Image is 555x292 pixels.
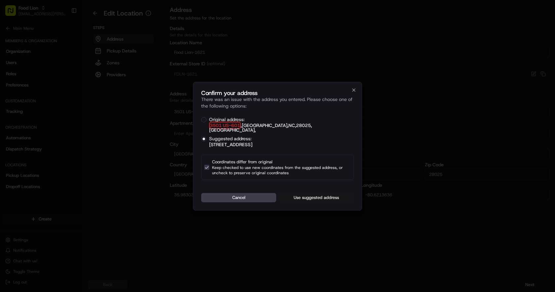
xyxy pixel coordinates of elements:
a: Powered byPylon [47,112,80,117]
p: There was an issue with the address you entered. Please choose one of the following options: [201,96,354,109]
span: 28025 , [296,122,312,128]
div: 💻 [56,96,61,102]
span: , [209,122,312,133]
input: Clear [17,43,109,49]
button: Start new chat [112,65,120,73]
span: Original address: [209,117,244,122]
p: Keep checked to use new coordinates from the suggested address, or uncheck to preserve original c... [212,165,351,176]
label: Coordinates differ from original [212,159,351,176]
h2: Confirm your address [201,90,354,96]
span: Suggested address: [209,136,251,141]
div: 📗 [7,96,12,102]
span: Pylon [66,112,80,117]
img: 1736555255976-a54dd68f-1ca7-489b-9aae-adbdc363a1c4 [7,63,18,75]
span: API Documentation [62,96,106,102]
span: [GEOGRAPHIC_DATA] , [242,122,288,128]
div: Start new chat [22,63,108,70]
a: 💻API Documentation [53,93,109,105]
button: Use suggested address [279,193,354,202]
span: [STREET_ADDRESS] [209,142,252,147]
a: 📗Knowledge Base [4,93,53,105]
span: [GEOGRAPHIC_DATA] , [209,127,256,133]
span: NC , [288,122,296,128]
span: 3501 US-601 [209,122,241,129]
div: We're available if you need us! [22,70,84,75]
span: Knowledge Base [13,96,51,102]
p: Welcome 👋 [7,26,120,37]
img: Nash [7,7,20,20]
button: Cancel [201,193,276,202]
